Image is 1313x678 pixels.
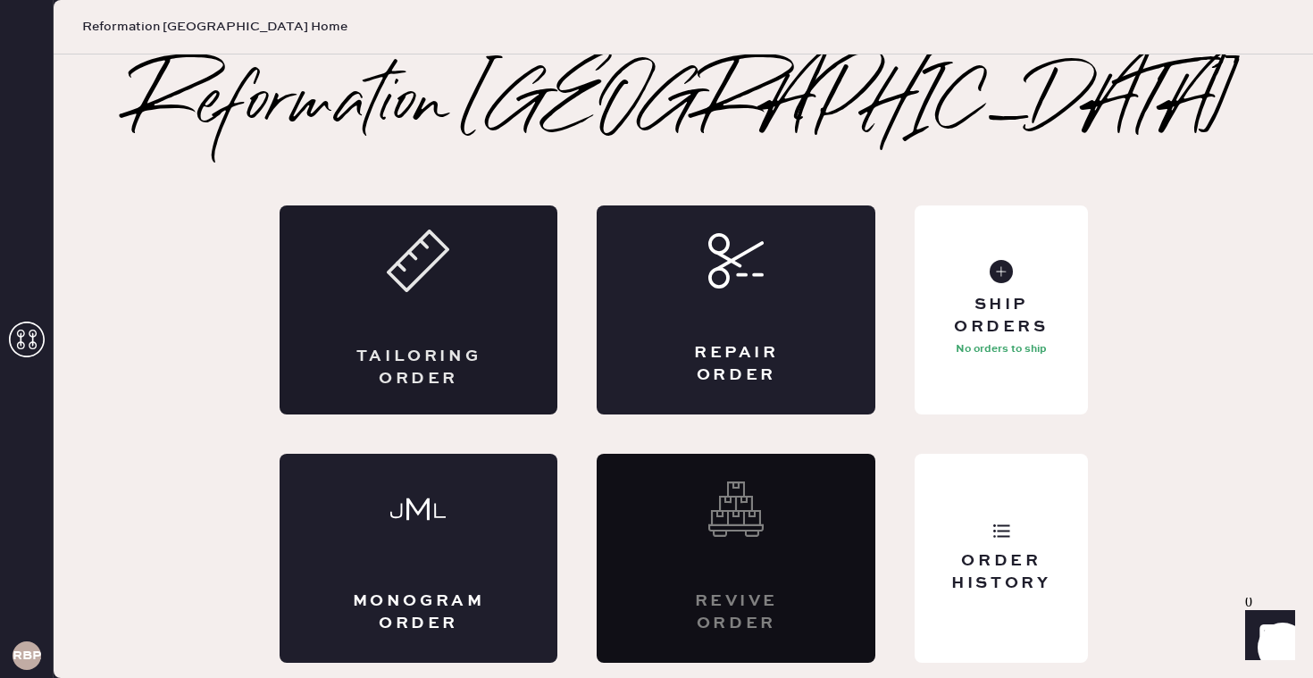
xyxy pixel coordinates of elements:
[668,342,804,387] div: Repair Order
[668,590,804,635] div: Revive order
[956,339,1047,360] p: No orders to ship
[82,18,347,36] span: Reformation [GEOGRAPHIC_DATA] Home
[13,649,41,662] h3: RBPA
[351,590,487,635] div: Monogram Order
[131,70,1236,141] h2: Reformation [GEOGRAPHIC_DATA]
[597,454,875,663] div: Interested? Contact us at care@hemster.co
[929,550,1073,595] div: Order History
[929,294,1073,339] div: Ship Orders
[1228,598,1305,674] iframe: Front Chat
[351,346,487,390] div: Tailoring Order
